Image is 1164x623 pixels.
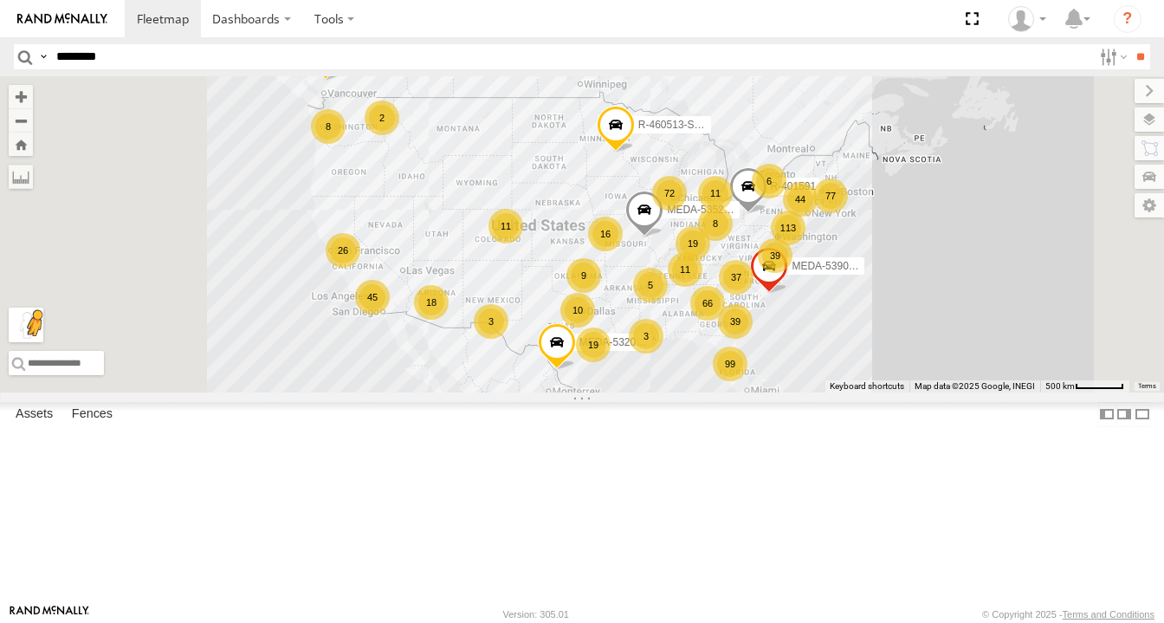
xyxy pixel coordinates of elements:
div: 11 [668,252,702,287]
a: Terms [1138,383,1156,390]
div: 37 [719,260,753,295]
div: 3 [474,304,508,339]
span: 500 km [1045,381,1075,391]
label: Hide Summary Table [1134,402,1151,427]
label: Measure [9,165,33,189]
a: Terms and Conditions [1063,609,1154,620]
label: Fences [63,402,121,426]
span: MEDA-535204-Roll [667,204,756,216]
i: ? [1114,5,1141,33]
button: Map Scale: 500 km per 53 pixels [1040,380,1129,393]
label: Map Settings [1135,193,1164,217]
button: Drag Pegman onto the map to open Street View [9,308,43,342]
div: 99 [713,347,747,381]
div: 2 [365,101,399,135]
span: R-460513-Swing [638,119,715,131]
div: 11 [698,176,733,211]
button: Zoom Home [9,133,33,156]
div: Wibert Ortiz [1002,6,1052,32]
div: 18 [414,285,449,320]
span: MEDA-532007-Roll [579,336,669,348]
label: Dock Summary Table to the Right [1115,402,1133,427]
div: 66 [690,286,725,321]
div: 77 [813,178,848,213]
div: 3 [629,319,663,354]
div: 19 [676,226,710,261]
div: 39 [718,304,753,339]
div: 6 [752,164,786,198]
span: Map data ©2025 Google, INEGI [915,381,1035,391]
div: © Copyright 2025 - [982,609,1154,620]
label: Dock Summary Table to the Left [1098,402,1115,427]
div: Version: 305.01 [503,609,569,620]
div: 8 [698,206,733,241]
button: Zoom out [9,108,33,133]
span: R-401591 [771,179,817,191]
button: Zoom in [9,85,33,108]
div: 11 [488,209,523,243]
div: 44 [783,182,818,217]
a: Visit our Website [10,606,89,623]
div: 45 [355,280,390,315]
div: 5 [633,268,668,302]
div: 10 [560,293,595,328]
div: 72 [652,176,687,211]
div: 9 [566,258,601,293]
button: Keyboard shortcuts [830,380,904,393]
div: 16 [588,217,623,251]
label: Assets [7,402,61,426]
div: 26 [326,233,360,268]
span: MEDA-539001-Roll [792,260,881,272]
div: 19 [576,328,611,362]
div: 8 [311,109,346,144]
label: Search Filter Options [1093,44,1130,69]
div: 113 [771,211,805,245]
img: rand-logo.svg [17,13,107,25]
div: 39 [758,238,792,273]
label: Search Query [36,44,50,69]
